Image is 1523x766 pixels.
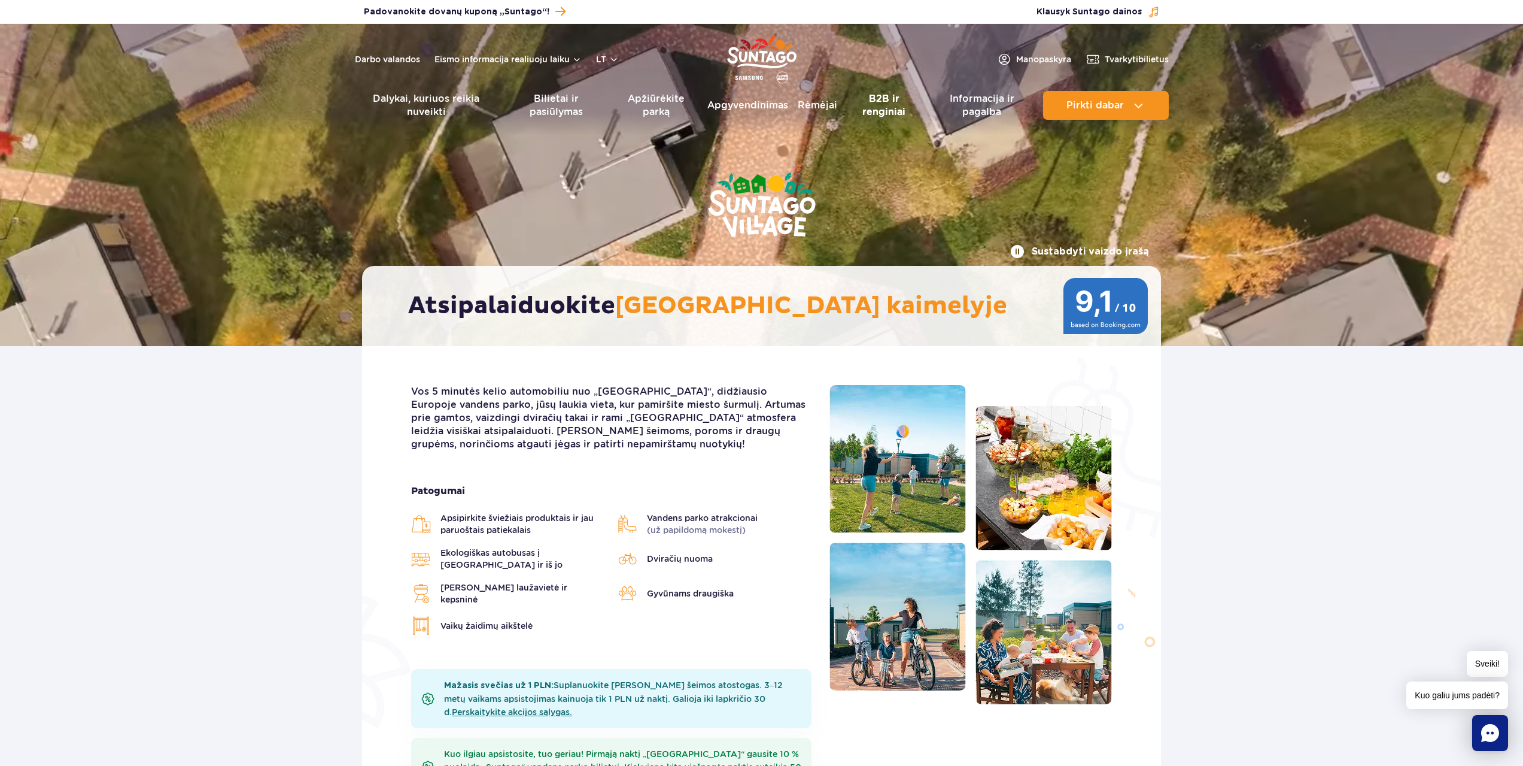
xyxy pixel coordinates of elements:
a: Lenkijos parkas [727,30,797,85]
font: Darbo valandos [355,55,420,64]
a: Tvarkytibilietus [1086,52,1169,66]
font: Kuo galiu jums padėti? [1415,691,1500,700]
font: Mano [1016,55,1039,64]
font: Sveiki! [1475,659,1500,668]
font: Dalykai, kuriuos reikia nuveikti [373,93,479,117]
img: 9,1/10 wg ocen z Booking.com [1062,278,1149,334]
button: Eismo informacija realiuoju laiku [434,55,582,64]
a: Padovanokite dovanų kuponą „Suntago“! [364,4,566,20]
font: Vandens parko atrakcionai [647,513,758,523]
a: Darbo valandos [355,53,420,65]
button: Klausyk Suntago dainos [1036,6,1160,18]
a: Perskaitykite akcijos sąlygas. [452,707,572,717]
button: Sustabdyti vaizdo įrašą [1010,244,1149,259]
font: [PERSON_NAME] laužavietė ir kepsninė [440,583,567,604]
a: B2B ir renginiai [847,91,920,120]
button: Pirkti dabar [1043,91,1169,120]
font: Apžiūrėkite parką [628,93,685,117]
font: Ekologiškas autobusas į [GEOGRAPHIC_DATA] ir iš jo [440,548,563,570]
font: Padovanokite dovanų kuponą „Suntago“! [364,8,549,16]
font: Apgyvendinimas [707,99,788,111]
font: Sustabdyti vaizdo įrašą [1032,247,1149,256]
font: B2B ir renginiai [862,93,905,117]
font: Apsipirkite šviežiais produktais ir jau paruoštais patiekalais [440,513,594,535]
a: Informacija ir pagalba [931,91,1033,120]
font: Gyvūnams draugiška [647,589,734,598]
font: Mažasis svečias už 1 PLN: [444,682,554,690]
font: Rėmėjai [798,99,837,111]
font: Patogumai [411,485,465,497]
a: Apžiūrėkite parką [615,91,698,120]
img: Suntago kaimas [660,126,864,286]
button: lt [596,53,619,65]
div: Pokalbis [1472,715,1508,751]
font: Informacija ir pagalba [950,93,1014,117]
a: Rėmėjai [798,91,837,120]
font: Vaikų žaidimų aikštelė [440,621,533,631]
a: Apgyvendinimas [707,91,788,120]
font: Bilietai ir pasiūlymas [530,93,583,117]
font: paskyra [1039,55,1071,64]
a: Manopaskyra [997,52,1071,66]
font: lt [596,55,606,64]
font: Atsipalaiduokite [408,291,615,321]
a: Dalykai, kuriuos reikia nuveikti [355,91,498,120]
a: Bilietai ir pasiūlymas [507,91,605,120]
font: [GEOGRAPHIC_DATA] kaimelyje [615,291,1007,321]
font: Klausyk Suntago dainos [1036,8,1142,16]
font: Eismo informacija realiuoju laiku [434,55,570,64]
font: Tvarkyti [1105,55,1138,64]
font: Dviračių nuoma [647,554,713,564]
font: bilietus [1138,55,1169,64]
font: Vos 5 minutės kelio automobiliu nuo „[GEOGRAPHIC_DATA]“, didžiausio Europoje vandens parko, jūsų ... [411,386,805,450]
font: Suplanuokite [PERSON_NAME] šeimos atostogas. 3–12 metų vaikams apsistojimas kainuoja tik 1 PLN už... [444,680,783,717]
font: (už papildomą mokestį) [647,525,746,535]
